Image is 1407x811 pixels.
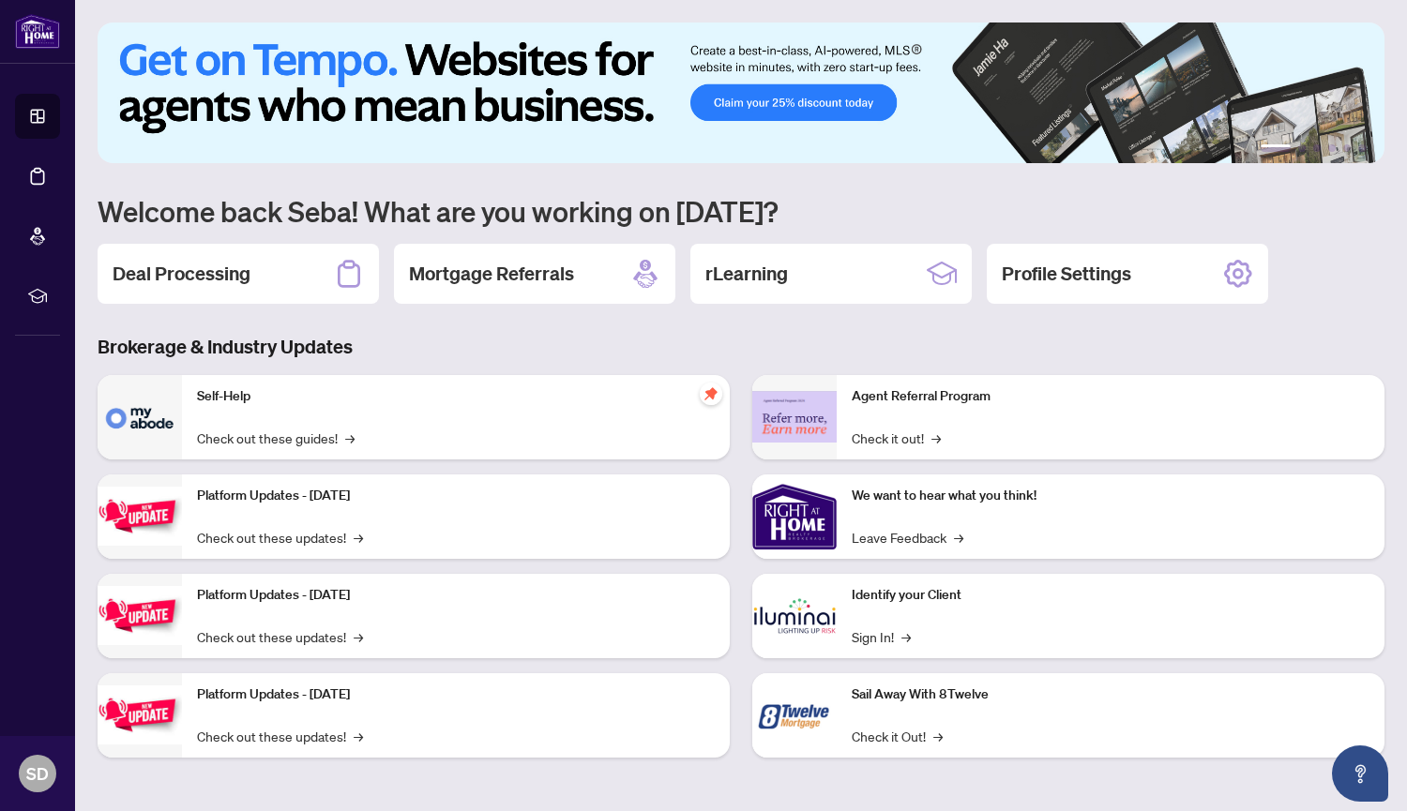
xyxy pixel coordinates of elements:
span: → [931,428,941,448]
img: logo [15,14,60,49]
button: 5 [1343,144,1351,152]
h2: rLearning [705,261,788,287]
img: Platform Updates - June 23, 2025 [98,685,182,744]
span: → [954,527,963,548]
img: Platform Updates - July 21, 2025 [98,487,182,546]
p: Self-Help [197,386,715,407]
a: Sign In!→ [852,626,911,647]
img: Sail Away With 8Twelve [752,673,837,758]
button: 3 [1313,144,1321,152]
button: 4 [1328,144,1336,152]
p: Agent Referral Program [852,386,1369,407]
span: → [354,626,363,647]
a: Check out these updates!→ [197,726,363,746]
h1: Welcome back Seba! What are you working on [DATE]? [98,193,1384,229]
p: Platform Updates - [DATE] [197,684,715,705]
button: 2 [1298,144,1306,152]
p: Platform Updates - [DATE] [197,585,715,606]
img: Self-Help [98,375,182,459]
a: Check it Out!→ [852,726,943,746]
p: We want to hear what you think! [852,486,1369,506]
button: 6 [1358,144,1366,152]
a: Leave Feedback→ [852,527,963,548]
button: Open asap [1332,745,1388,802]
span: → [345,428,355,448]
span: → [354,726,363,746]
a: Check it out!→ [852,428,941,448]
img: Platform Updates - July 8, 2025 [98,586,182,645]
a: Check out these guides!→ [197,428,355,448]
span: → [933,726,943,746]
p: Sail Away With 8Twelve [852,684,1369,705]
h3: Brokerage & Industry Updates [98,334,1384,360]
p: Identify your Client [852,585,1369,606]
span: → [354,527,363,548]
button: 1 [1261,144,1291,152]
a: Check out these updates!→ [197,626,363,647]
p: Platform Updates - [DATE] [197,486,715,506]
span: → [901,626,911,647]
h2: Profile Settings [1002,261,1131,287]
span: SD [26,760,49,787]
a: Check out these updates!→ [197,527,363,548]
span: pushpin [700,383,722,405]
img: Identify your Client [752,574,837,658]
img: Agent Referral Program [752,391,837,443]
img: Slide 0 [98,23,1384,163]
h2: Deal Processing [113,261,250,287]
img: We want to hear what you think! [752,474,837,559]
h2: Mortgage Referrals [409,261,574,287]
